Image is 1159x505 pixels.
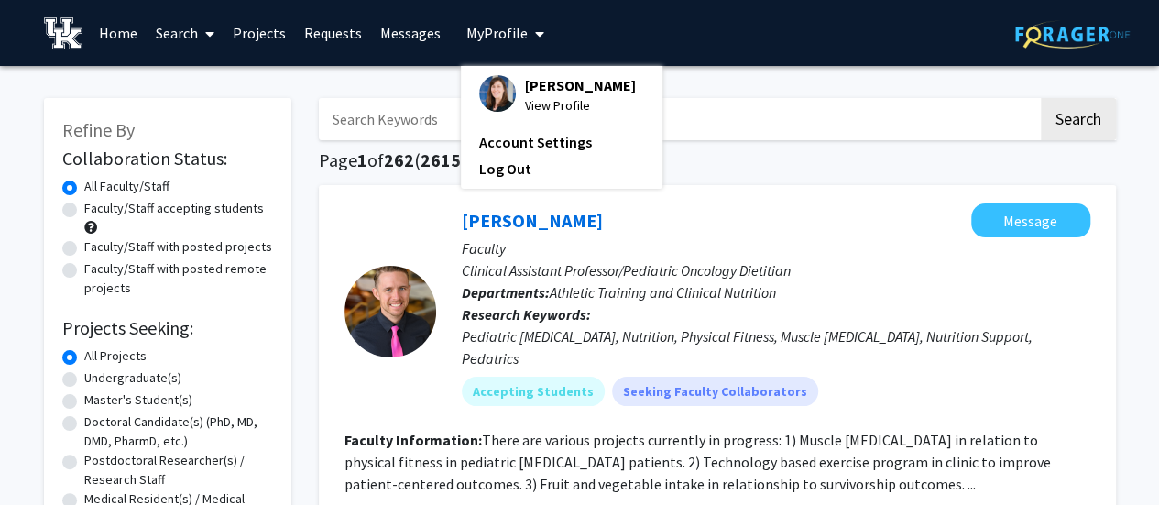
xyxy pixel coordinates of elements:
[462,377,605,406] mat-chip: Accepting Students
[421,148,461,171] span: 2615
[84,451,273,489] label: Postdoctoral Researcher(s) / Research Staff
[479,75,516,112] img: Profile Picture
[344,431,1051,493] fg-read-more: There are various projects currently in progress: 1) Muscle [MEDICAL_DATA] in relation to physica...
[550,283,776,302] span: Athletic Training and Clinical Nutrition
[462,259,1090,281] p: Clinical Assistant Professor/Pediatric Oncology Dietitian
[84,259,273,298] label: Faculty/Staff with posted remote projects
[1015,20,1130,49] img: ForagerOne Logo
[525,95,636,115] span: View Profile
[84,177,169,196] label: All Faculty/Staff
[62,317,273,339] h2: Projects Seeking:
[344,431,482,449] b: Faculty Information:
[612,377,818,406] mat-chip: Seeking Faculty Collaborators
[371,1,450,65] a: Messages
[84,412,273,451] label: Doctoral Candidate(s) (PhD, MD, DMD, PharmD, etc.)
[62,148,273,170] h2: Collaboration Status:
[466,24,528,42] span: My Profile
[84,237,272,257] label: Faculty/Staff with posted projects
[319,149,1116,171] h1: Page of ( total faculty/staff results)
[1041,98,1116,140] button: Search
[479,158,644,180] a: Log Out
[44,17,83,49] img: University of Kentucky Logo
[479,75,636,115] div: Profile Picture[PERSON_NAME]View Profile
[462,237,1090,259] p: Faculty
[14,423,78,491] iframe: Chat
[295,1,371,65] a: Requests
[224,1,295,65] a: Projects
[62,118,135,141] span: Refine By
[84,390,192,410] label: Master's Student(s)
[462,325,1090,369] div: Pediatric [MEDICAL_DATA], Nutrition, Physical Fitness, Muscle [MEDICAL_DATA], Nutrition Support, ...
[90,1,147,65] a: Home
[971,203,1090,237] button: Message Corey Hawes
[84,346,147,366] label: All Projects
[84,199,264,218] label: Faculty/Staff accepting students
[84,368,181,388] label: Undergraduate(s)
[384,148,414,171] span: 262
[525,75,636,95] span: [PERSON_NAME]
[147,1,224,65] a: Search
[462,305,591,324] b: Research Keywords:
[319,98,1038,140] input: Search Keywords
[479,131,644,153] a: Account Settings
[462,283,550,302] b: Departments:
[462,209,603,232] a: [PERSON_NAME]
[357,148,367,171] span: 1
